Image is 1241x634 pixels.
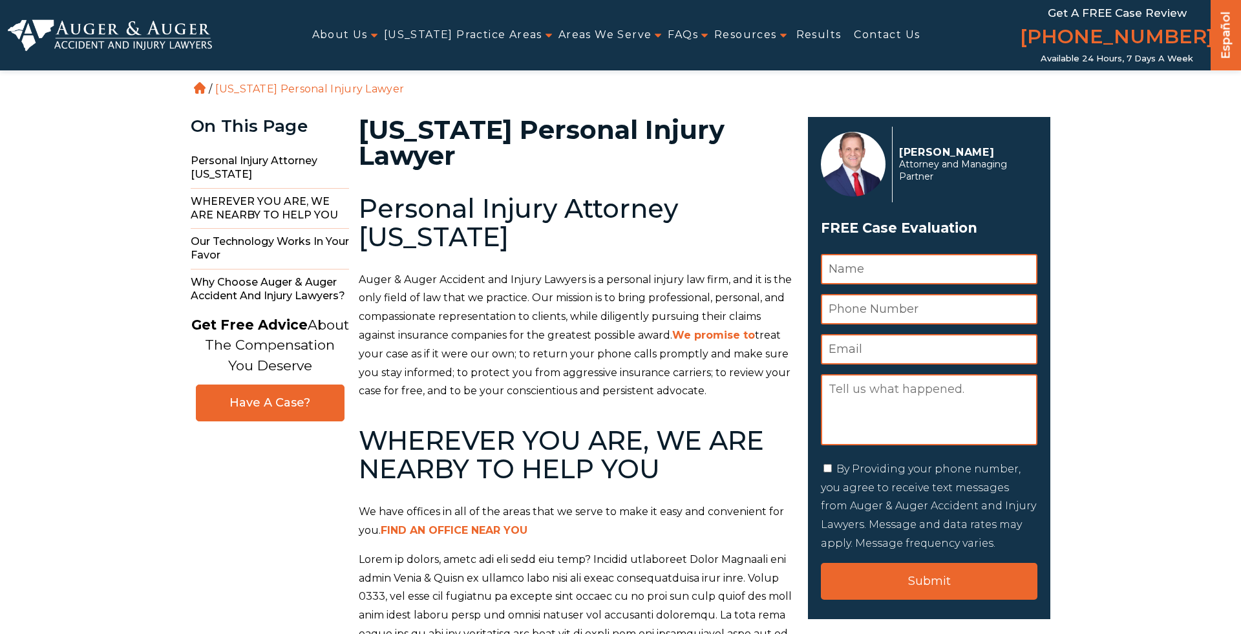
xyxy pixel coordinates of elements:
p: [PERSON_NAME] [899,146,1030,158]
a: Contact Us [854,21,920,50]
div: On This Page [191,117,349,136]
span: FREE Case Evaluation [821,216,1037,240]
img: Auger & Auger Accident and Injury Lawyers Logo [8,19,212,50]
span: Available 24 Hours, 7 Days a Week [1041,54,1193,64]
h2: Personal Injury Attorney [US_STATE] [359,195,792,251]
a: FAQs [668,21,698,50]
span: Have A Case? [209,396,331,410]
h2: WHEREVER YOU ARE, WE ARE NEARBY TO HELP YOU [359,427,792,483]
li: [US_STATE] Personal Injury Lawyer [212,83,407,95]
a: Results [796,21,842,50]
input: Phone Number [821,294,1037,324]
a: Resources [714,21,777,50]
label: By Providing your phone number, you agree to receive text messages from Auger & Auger Accident an... [821,463,1036,549]
a: Areas We Serve [558,21,652,50]
a: We promise to [672,329,755,341]
span: WHEREVER YOU ARE, WE ARE NEARBY TO HELP YOU [191,189,349,229]
input: Name [821,254,1037,284]
a: Home [194,82,206,94]
a: Have A Case? [196,385,345,421]
p: Auger & Auger Accident and Injury Lawyers is a personal injury law firm, and it is the only field... [359,271,792,401]
strong: Get Free Advice [191,317,308,333]
input: Email [821,334,1037,365]
span: Why Choose Auger & Auger Accident and Injury Lawyers? [191,269,349,310]
p: We have offices in all of the areas that we serve to make it easy and convenient for you. [359,503,792,540]
span: Personal Injury Attorney [US_STATE] [191,148,349,189]
input: Submit [821,563,1037,600]
span: Our Technology Works in Your Favor [191,229,349,269]
a: [US_STATE] Practice Areas [384,21,542,50]
p: About The Compensation You Deserve [191,315,349,376]
a: [PHONE_NUMBER] [1020,23,1214,54]
h1: [US_STATE] Personal Injury Lawyer [359,117,792,169]
img: Herbert Auger [821,132,886,196]
span: Attorney and Managing Partner [899,158,1030,183]
a: FIND AN OFFICE NEAR YOU [381,524,527,536]
span: Get a FREE Case Review [1048,6,1187,19]
a: About Us [312,21,368,50]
